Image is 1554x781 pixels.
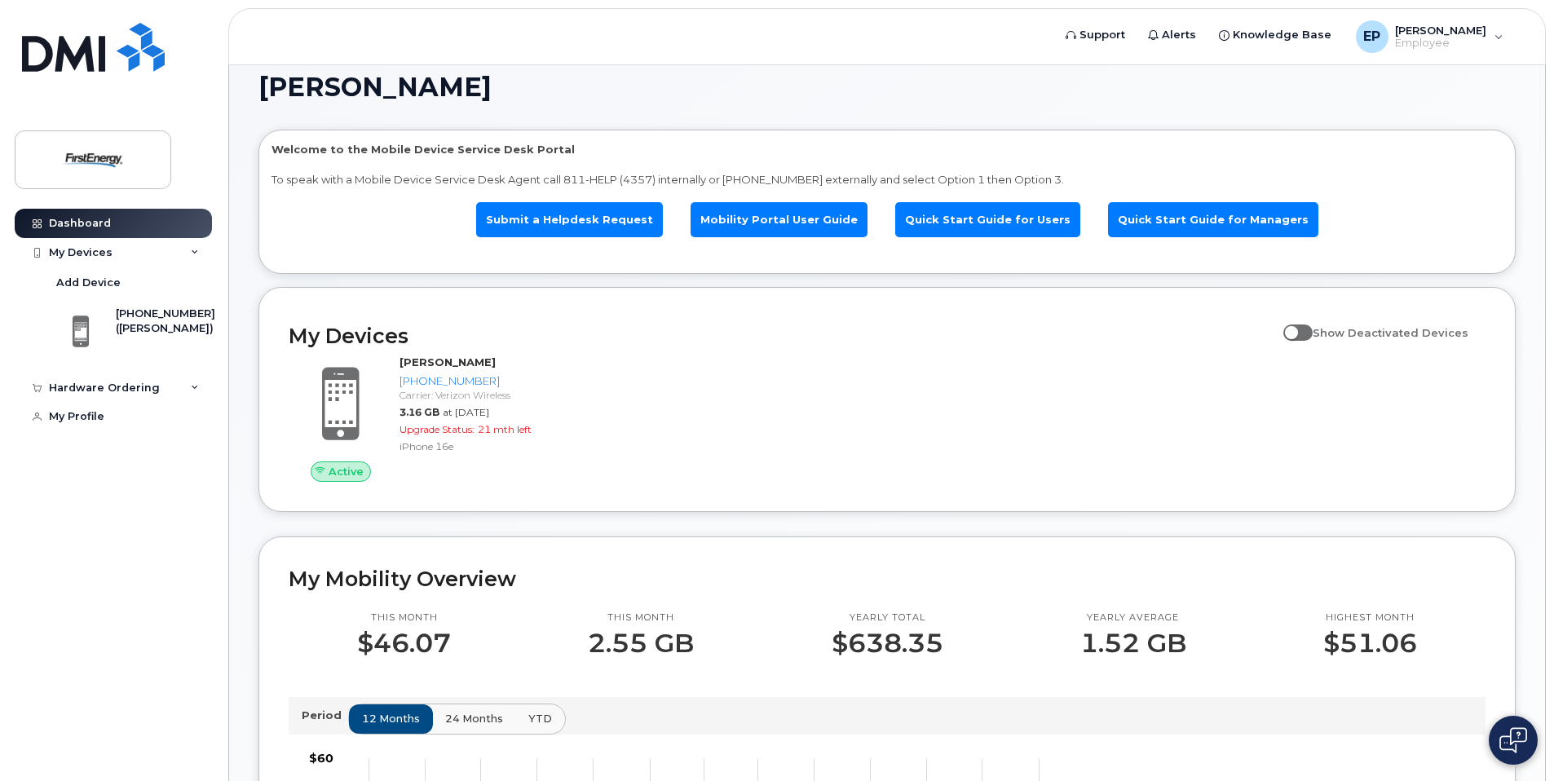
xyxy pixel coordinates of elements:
tspan: $60 [309,751,333,766]
p: 2.55 GB [588,629,694,658]
p: Period [302,708,348,723]
div: Erin Platt [1344,20,1515,53]
span: [PERSON_NAME] [258,75,492,99]
span: Show Deactivated Devices [1313,326,1468,339]
p: $51.06 [1323,629,1417,658]
p: 1.52 GB [1080,629,1186,658]
span: at [DATE] [443,406,489,418]
p: $638.35 [832,629,943,658]
span: EP [1363,27,1380,46]
div: Carrier: Verizon Wireless [400,388,567,402]
span: Active [329,464,364,479]
p: Yearly total [832,611,943,624]
div: iPhone 16e [400,439,567,453]
a: Quick Start Guide for Users [895,202,1080,237]
a: Active[PERSON_NAME][PHONE_NUMBER]Carrier: Verizon Wireless3.16 GBat [DATE]Upgrade Status:21 mth l... [289,355,573,482]
input: Show Deactivated Devices [1283,317,1296,330]
p: Welcome to the Mobile Device Service Desk Portal [272,142,1503,157]
p: Highest month [1323,611,1417,624]
span: Upgrade Status: [400,423,475,435]
div: [PHONE_NUMBER] [400,373,567,389]
span: 3.16 GB [400,406,439,418]
p: Yearly average [1080,611,1186,624]
a: Quick Start Guide for Managers [1108,202,1318,237]
h2: My Devices [289,324,1275,348]
span: YTD [528,711,552,726]
a: Mobility Portal User Guide [691,202,868,237]
img: Open chat [1499,727,1527,753]
span: 24 months [445,711,503,726]
span: Employee [1395,37,1486,50]
p: This month [588,611,694,624]
p: $46.07 [357,629,451,658]
p: To speak with a Mobile Device Service Desk Agent call 811-HELP (4357) internally or [PHONE_NUMBER... [272,172,1503,188]
a: Submit a Helpdesk Request [476,202,663,237]
span: 21 mth left [478,423,532,435]
h2: My Mobility Overview [289,567,1486,591]
strong: [PERSON_NAME] [400,355,496,368]
p: This month [357,611,451,624]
